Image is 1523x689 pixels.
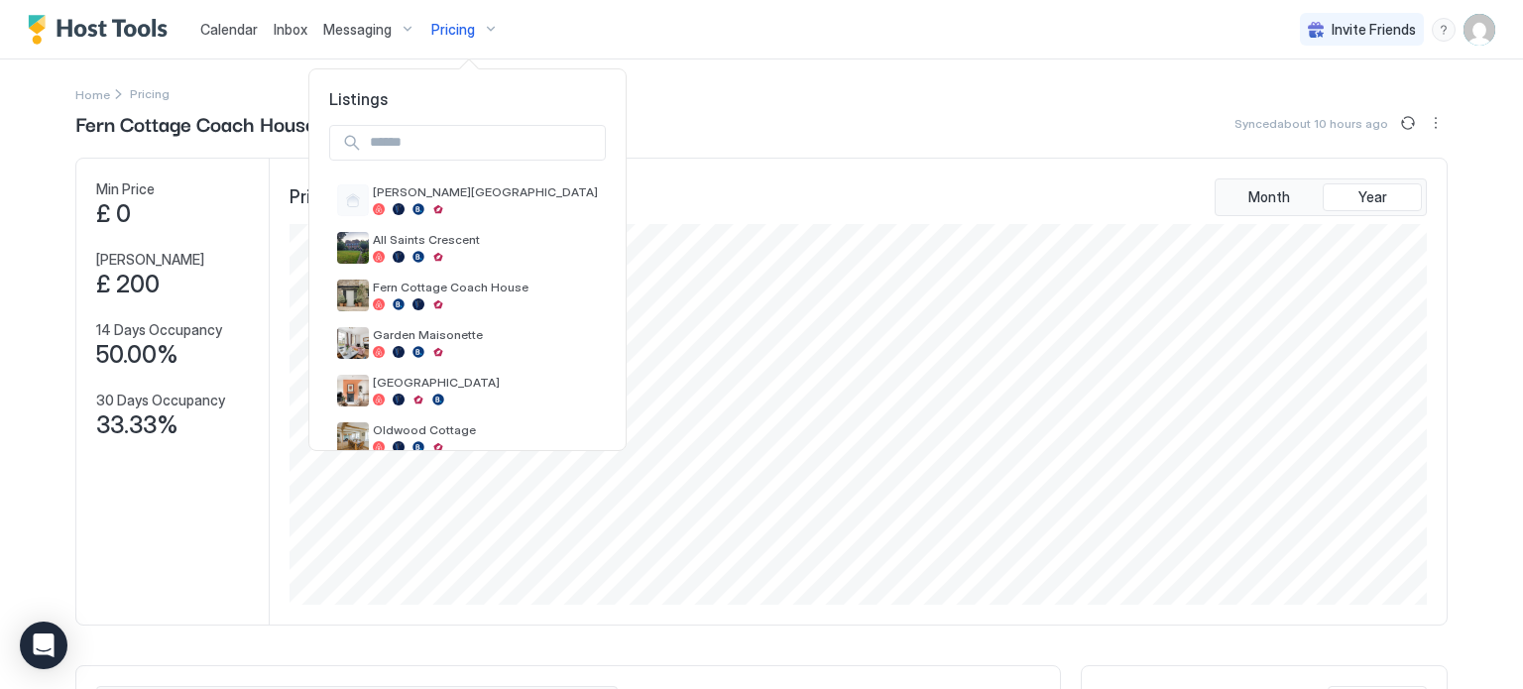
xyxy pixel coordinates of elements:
span: [GEOGRAPHIC_DATA] [373,375,598,390]
span: Listings [309,89,626,109]
span: All Saints Crescent [373,232,598,247]
span: Garden Maisonette [373,327,598,342]
div: Open Intercom Messenger [20,622,67,669]
div: listing image [337,232,369,264]
div: listing image [337,375,369,406]
div: listing image [337,422,369,454]
span: Oldwood Cottage [373,422,598,437]
div: listing image [337,280,369,311]
input: Input Field [362,126,605,160]
div: listing image [337,327,369,359]
span: Fern Cottage Coach House [373,280,598,294]
span: [PERSON_NAME][GEOGRAPHIC_DATA] [373,184,598,199]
